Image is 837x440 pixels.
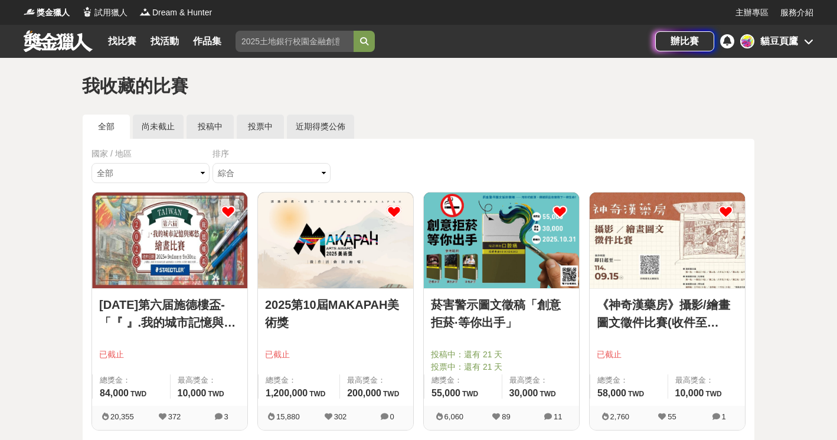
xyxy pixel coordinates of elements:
[103,33,141,50] a: 找比賽
[24,6,70,19] a: Logo獎金獵人
[509,374,573,386] span: 最高獎金：
[390,412,394,421] span: 0
[139,6,212,19] a: LogoDream & Hunter
[92,193,247,288] img: Cover Image
[24,6,35,18] img: Logo
[265,348,406,361] span: 已截止
[224,412,228,421] span: 3
[187,115,234,139] a: 投稿中
[347,374,406,386] span: 最高獎金：
[590,193,745,289] a: Cover Image
[554,412,562,421] span: 11
[168,412,181,421] span: 372
[265,296,406,331] a: 2025第10屆MAKAPAH美術獎
[152,6,212,19] span: Dream & Hunter
[266,374,332,386] span: 總獎金：
[92,193,247,289] a: Cover Image
[99,296,240,331] a: [DATE]第六届施德樓盃-「『 』.我的城市記憶與鄉愁」繪畫比賽
[540,390,555,398] span: TWD
[431,348,572,361] span: 投稿中：還有 21 天
[130,390,146,398] span: TWD
[431,361,572,373] span: 投票中：還有 21 天
[741,35,753,47] img: Avatar
[735,6,769,19] a: 主辦專區
[509,388,538,398] span: 30,000
[760,34,798,48] div: 貓豆頁鷹
[502,412,510,421] span: 89
[780,6,813,19] a: 服務介紹
[37,6,70,19] span: 獎金獵人
[110,412,134,421] span: 20,355
[178,388,207,398] span: 10,000
[258,193,413,288] img: Cover Image
[424,193,579,289] a: Cover Image
[94,6,127,19] span: 試用獵人
[287,115,354,139] a: 近期得獎公佈
[431,374,495,386] span: 總獎金：
[146,33,184,50] a: 找活動
[597,388,626,398] span: 58,000
[83,115,130,139] a: 全部
[597,296,738,331] a: 《神奇漢藥房》攝影/繪畫圖文徵件比賽(收件至[DATE])
[383,390,399,398] span: TWD
[188,33,226,50] a: 作品集
[444,412,464,421] span: 6,060
[610,412,630,421] span: 2,760
[100,374,163,386] span: 總獎金：
[675,374,738,386] span: 最高獎金：
[431,296,572,331] a: 菸害警示圖文徵稿「創意拒菸·等你出手」
[139,6,151,18] img: Logo
[133,115,184,139] a: 尚未截止
[424,193,579,288] img: Cover Image
[347,388,381,398] span: 200,000
[276,412,300,421] span: 15,880
[628,390,644,398] span: TWD
[462,390,478,398] span: TWD
[309,390,325,398] span: TWD
[99,348,240,361] span: 已截止
[597,348,738,361] span: 已截止
[81,6,127,19] a: Logo試用獵人
[668,412,676,421] span: 55
[212,148,334,160] div: 排序
[82,76,755,97] h1: 我收藏的比賽
[334,412,347,421] span: 302
[236,31,354,52] input: 2025土地銀行校園金融創意挑戰賽：從你出發 開啟智慧金融新頁
[258,193,413,289] a: Cover Image
[597,374,661,386] span: 總獎金：
[722,412,726,421] span: 1
[178,374,241,386] span: 最高獎金：
[81,6,93,18] img: Logo
[237,115,284,139] a: 投票中
[655,31,714,51] a: 辦比賽
[100,388,129,398] span: 84,000
[705,390,721,398] span: TWD
[91,148,212,160] div: 國家 / 地區
[208,390,224,398] span: TWD
[590,193,745,288] img: Cover Image
[675,388,704,398] span: 10,000
[431,388,460,398] span: 55,000
[266,388,308,398] span: 1,200,000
